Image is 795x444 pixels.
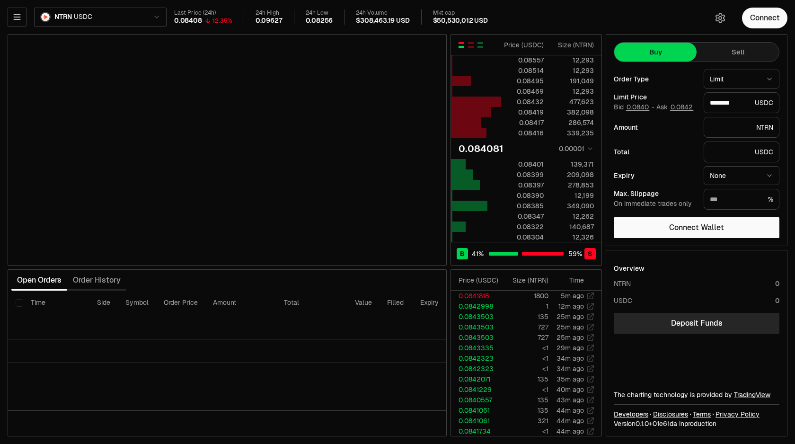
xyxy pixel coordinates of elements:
[502,232,544,242] div: 0.08304
[502,128,544,138] div: 0.08416
[118,291,156,315] th: Symbol
[451,301,502,311] td: 0.0842998
[704,92,779,113] div: USDC
[552,66,594,75] div: 12,293
[413,291,477,315] th: Expiry
[502,76,544,86] div: 0.08495
[451,384,502,395] td: 0.0841229
[433,9,488,17] div: Mkt cap
[502,180,544,190] div: 0.08397
[256,9,283,17] div: 24h High
[614,264,645,273] div: Overview
[502,384,549,395] td: <1
[614,296,632,305] div: USDC
[510,275,548,285] div: Size ( NTRN )
[614,43,697,62] button: Buy
[552,222,594,231] div: 140,687
[715,409,760,419] a: Privacy Policy
[347,291,380,315] th: Value
[502,212,544,221] div: 0.08347
[276,291,347,315] th: Total
[380,291,413,315] th: Filled
[502,191,544,200] div: 0.08390
[306,9,333,17] div: 24h Low
[212,17,232,25] div: 12.35%
[451,405,502,416] td: 0.0841061
[614,217,779,238] button: Connect Wallet
[552,191,594,200] div: 12,199
[451,374,502,384] td: 0.0842071
[11,271,67,290] button: Open Orders
[552,107,594,117] div: 382,098
[556,143,594,154] button: 0.00001
[614,390,779,400] div: The charting technology is provided by
[74,13,92,21] span: USDC
[356,17,409,25] div: $308,463.19 USD
[502,311,549,322] td: 135
[693,409,711,419] a: Terms
[558,302,584,311] time: 12m ago
[556,375,584,383] time: 35m ago
[552,87,594,96] div: 12,293
[502,201,544,211] div: 0.08385
[451,353,502,364] td: 0.0842323
[734,391,770,399] a: TradingView
[556,354,584,363] time: 34m ago
[552,40,594,50] div: Size ( NTRN )
[460,249,465,258] span: B
[556,275,584,285] div: Time
[502,301,549,311] td: 1
[451,291,502,301] td: 0.0841818
[205,291,276,315] th: Amount
[502,374,549,384] td: 135
[552,212,594,221] div: 12,262
[614,172,696,179] div: Expiry
[502,170,544,179] div: 0.08399
[697,43,779,62] button: Sell
[459,275,502,285] div: Price ( USDC )
[614,409,648,419] a: Developers
[8,35,446,265] iframe: Financial Chart
[552,180,594,190] div: 278,853
[502,107,544,117] div: 0.08419
[704,70,779,89] button: Limit
[502,87,544,96] div: 0.08469
[67,271,126,290] button: Order History
[174,9,232,17] div: Last Price (24h)
[54,13,72,21] span: NTRN
[451,332,502,343] td: 0.0843503
[502,353,549,364] td: <1
[704,117,779,138] div: NTRN
[556,344,584,352] time: 29m ago
[451,311,502,322] td: 0.0843503
[16,299,23,307] button: Select all
[23,291,89,315] th: Time
[556,364,584,373] time: 34m ago
[451,364,502,374] td: 0.0842323
[552,118,594,127] div: 286,574
[653,409,688,419] a: Disclosures
[614,190,696,197] div: Max. Slippage
[742,8,787,28] button: Connect
[156,291,205,315] th: Order Price
[670,103,694,111] button: 0.0842
[614,149,696,155] div: Total
[477,41,484,49] button: Show Buy Orders Only
[626,103,650,111] button: 0.0840
[451,426,502,436] td: 0.0841734
[451,416,502,426] td: 0.0841061
[704,189,779,210] div: %
[306,17,333,25] div: 0.08256
[552,160,594,169] div: 139,371
[433,17,488,25] div: $50,530,012 USD
[568,249,582,258] span: 59 %
[502,322,549,332] td: 727
[459,142,503,155] div: 0.084081
[451,343,502,353] td: 0.0843335
[552,232,594,242] div: 12,326
[502,118,544,127] div: 0.08417
[561,292,584,300] time: 5m ago
[552,170,594,179] div: 209,098
[552,201,594,211] div: 349,090
[502,426,549,436] td: <1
